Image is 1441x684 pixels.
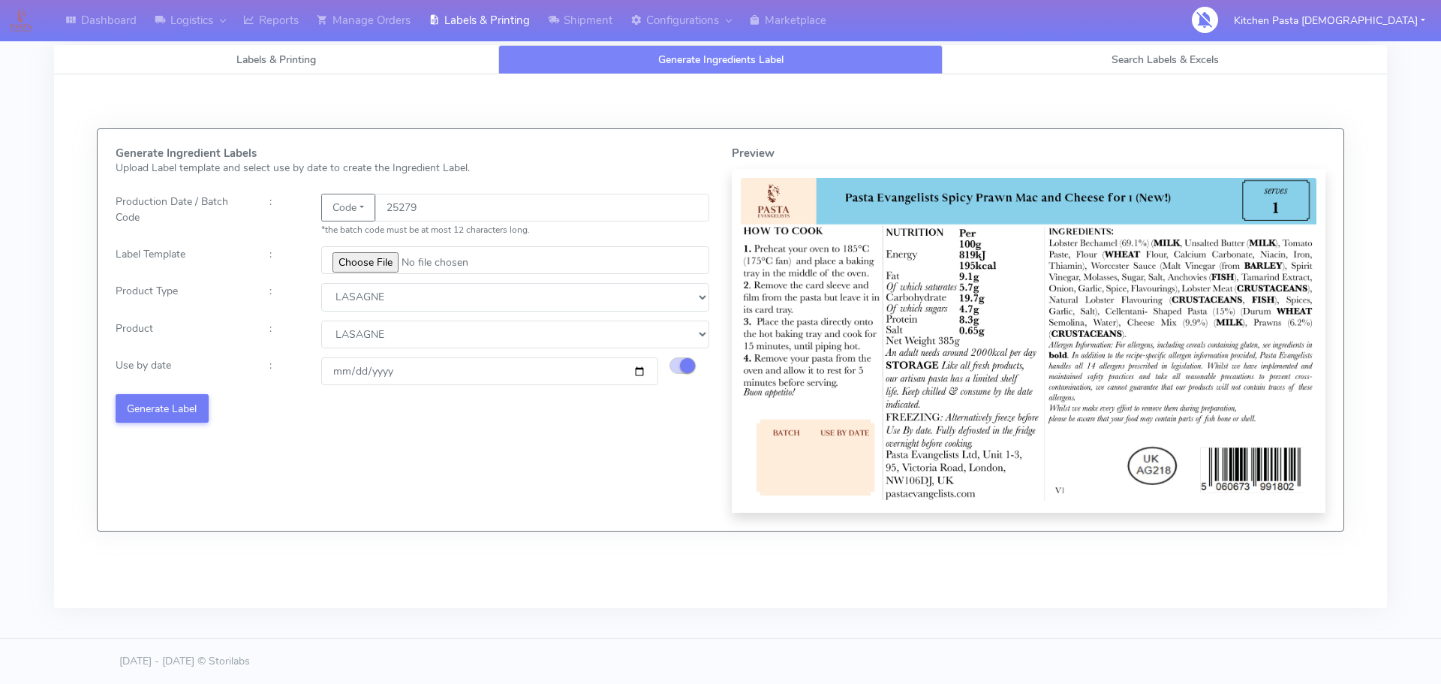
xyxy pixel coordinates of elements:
h5: Preview [732,147,1325,160]
span: Generate Ingredients Label [658,53,784,67]
div: : [258,321,309,348]
small: *the batch code must be at most 12 characters long. [321,224,530,236]
img: Label Preview [741,178,1316,505]
div: Production Date / Batch Code [104,194,258,237]
div: Product [104,321,258,348]
div: Product Type [104,283,258,311]
h5: Generate Ingredient Labels [116,147,709,160]
div: : [258,194,309,237]
button: Generate Label [116,394,209,422]
p: Upload Label template and select use by date to create the Ingredient Label. [116,160,709,176]
div: Label Template [104,246,258,274]
div: : [258,357,309,385]
div: Use by date [104,357,258,385]
div: : [258,283,309,311]
button: Code [321,194,375,221]
ul: Tabs [54,45,1387,74]
button: Kitchen Pasta [DEMOGRAPHIC_DATA] [1223,5,1436,36]
div: : [258,246,309,274]
span: Labels & Printing [236,53,316,67]
span: Search Labels & Excels [1112,53,1219,67]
